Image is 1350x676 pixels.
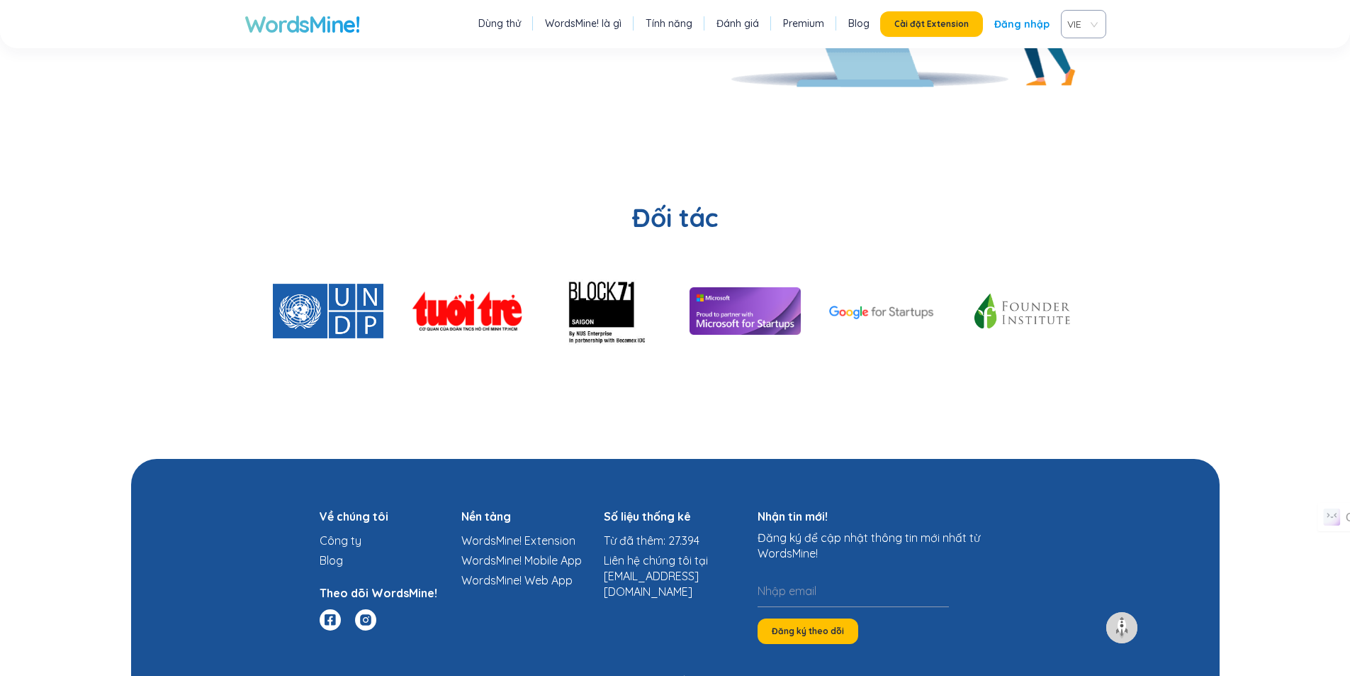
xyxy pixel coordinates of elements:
[758,619,858,644] button: Đăng ký theo dõi
[412,291,522,331] img: TuoiTre
[772,626,844,637] span: Đăng ký theo dõi
[273,284,383,338] img: UNDP
[894,18,969,30] span: Cài đặt Extension
[783,16,824,31] a: Premium
[478,16,521,31] a: Dùng thử
[1067,13,1094,35] span: VIE
[461,553,582,567] a: WordsMine! Mobile App
[758,530,1031,561] div: Đăng ký để cập nhật thông tin mới nhất từ WordsMine!
[320,533,361,548] a: Công ty
[551,256,661,367] img: Block71
[461,533,575,548] a: WordsMine! Extension
[716,16,759,31] a: Đánh giá
[545,16,621,31] a: WordsMine! là gì
[604,533,699,548] a: Từ đã thêm: 27.394
[646,16,692,31] a: Tính năng
[758,509,1031,524] h4: Nhận tin mới!
[968,289,1079,334] img: Founder Institute
[848,16,870,31] a: Blog
[880,11,983,37] button: Cài đặt Extension
[604,553,708,599] a: Liên hệ chúng tôi tại [EMAIL_ADDRESS][DOMAIN_NAME]
[1110,616,1133,639] img: to top
[320,553,343,567] a: Blog
[461,573,573,587] a: WordsMine! Web App
[244,10,360,38] a: WordsMine!
[829,306,940,319] img: Google
[690,287,800,335] img: Microsoft
[320,585,462,601] h4: Theo dõi WordsMine!
[994,11,1050,37] a: Đăng nhập
[604,509,746,524] h4: Số liệu thống kê
[461,509,604,524] h4: Nền tảng
[244,201,1106,235] h2: Đối tác
[758,575,949,607] input: Nhập email
[320,509,462,524] h4: Về chúng tôi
